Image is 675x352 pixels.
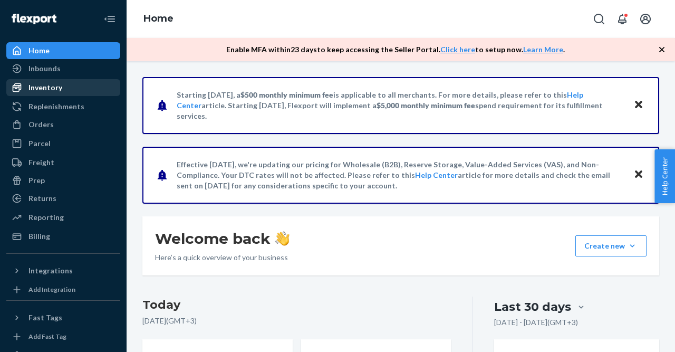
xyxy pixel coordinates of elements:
[494,317,578,328] p: [DATE] - [DATE] ( GMT+3 )
[6,330,120,343] a: Add Fast Tag
[226,44,565,55] p: Enable MFA within 23 days to keep accessing the Seller Portal. to setup now. .
[6,309,120,326] button: Fast Tags
[575,235,647,256] button: Create new
[6,79,120,96] a: Inventory
[12,14,56,24] img: Flexport logo
[28,119,54,130] div: Orders
[99,8,120,30] button: Close Navigation
[143,13,173,24] a: Home
[6,262,120,279] button: Integrations
[28,265,73,276] div: Integrations
[6,172,120,189] a: Prep
[6,154,120,171] a: Freight
[6,228,120,245] a: Billing
[440,45,475,54] a: Click here
[28,231,50,242] div: Billing
[6,116,120,133] a: Orders
[21,7,59,17] span: Support
[6,60,120,77] a: Inbounds
[28,175,45,186] div: Prep
[28,332,66,341] div: Add Fast Tag
[28,63,61,74] div: Inbounds
[28,45,50,56] div: Home
[177,90,623,121] p: Starting [DATE], a is applicable to all merchants. For more details, please refer to this article...
[523,45,563,54] a: Learn More
[632,98,645,113] button: Close
[654,149,675,203] button: Help Center
[635,8,656,30] button: Open account menu
[240,90,333,99] span: $500 monthly minimum fee
[415,170,458,179] a: Help Center
[142,297,451,313] h3: Today
[28,312,62,323] div: Fast Tags
[28,285,75,294] div: Add Integration
[6,42,120,59] a: Home
[28,101,84,112] div: Replenishments
[28,157,54,168] div: Freight
[177,159,623,191] p: Effective [DATE], we're updating our pricing for Wholesale (B2B), Reserve Storage, Value-Added Se...
[6,98,120,115] a: Replenishments
[377,101,475,110] span: $5,000 monthly minimum fee
[28,82,62,93] div: Inventory
[6,283,120,296] a: Add Integration
[155,252,290,263] p: Here’s a quick overview of your business
[612,8,633,30] button: Open notifications
[28,138,51,149] div: Parcel
[494,299,571,315] div: Last 30 days
[155,229,290,248] h1: Welcome back
[28,212,64,223] div: Reporting
[6,135,120,152] a: Parcel
[589,8,610,30] button: Open Search Box
[142,316,451,326] p: [DATE] ( GMT+3 )
[6,209,120,226] a: Reporting
[135,4,182,34] ol: breadcrumbs
[632,167,645,183] button: Close
[28,193,56,204] div: Returns
[6,190,120,207] a: Returns
[275,231,290,246] img: hand-wave emoji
